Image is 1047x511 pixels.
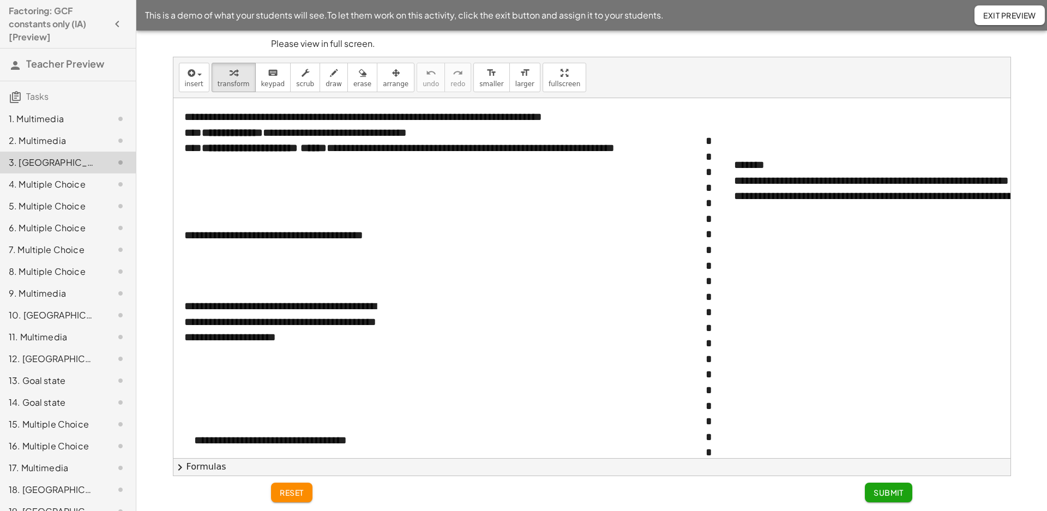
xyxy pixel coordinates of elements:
[271,483,312,502] button: reset
[218,80,250,88] span: transform
[423,80,439,88] span: undo
[114,243,127,256] i: Task not started.
[479,80,503,88] span: smaller
[9,287,97,300] div: 9. Multimedia
[114,309,127,322] i: Task not started.
[9,243,97,256] div: 7. Multiple Choice
[486,67,497,80] i: format_size
[426,67,436,80] i: undo
[9,200,97,213] div: 5. Multiple Choice
[453,67,463,80] i: redo
[473,63,509,92] button: format_sizesmaller
[280,488,304,497] span: reset
[268,67,278,80] i: keyboard
[9,112,97,125] div: 1. Multimedia
[114,396,127,409] i: Task not started.
[9,309,97,322] div: 10. [GEOGRAPHIC_DATA]
[114,265,127,278] i: Task not started.
[261,80,285,88] span: keypad
[114,330,127,344] i: Task not started.
[173,461,186,474] span: chevron_right
[9,352,97,365] div: 12. [GEOGRAPHIC_DATA]
[173,458,1010,476] button: chevron_rightFormulas
[9,265,97,278] div: 8. Multiple Choice
[114,221,127,235] i: Task not started.
[26,91,49,102] span: Tasks
[114,156,127,169] i: Task not started.
[520,67,530,80] i: format_size
[114,440,127,453] i: Task not started.
[26,57,104,70] span: Teacher Preview
[185,80,203,88] span: insert
[114,178,127,191] i: Task not started.
[9,156,97,169] div: 3. [GEOGRAPHIC_DATA]
[515,80,534,88] span: larger
[145,9,664,22] span: This is a demo of what your students will see. To let them work on this activity, click the exit ...
[444,63,471,92] button: redoredo
[290,63,320,92] button: scrub
[9,178,97,191] div: 4. Multiple Choice
[983,10,1036,20] span: Exit Preview
[114,483,127,496] i: Task not started.
[179,63,209,92] button: insert
[9,483,97,496] div: 18. [GEOGRAPHIC_DATA]
[874,488,904,497] span: Submit
[865,483,912,502] button: Submit
[543,63,586,92] button: fullscreen
[271,37,912,50] p: Please view in full screen.
[114,418,127,431] i: Task not started.
[296,80,314,88] span: scrub
[9,418,97,431] div: 15. Multiple Choice
[255,63,291,92] button: keyboardkeypad
[9,440,97,453] div: 16. Multiple Choice
[353,80,371,88] span: erase
[377,63,414,92] button: arrange
[9,396,97,409] div: 14. Goal state
[9,374,97,387] div: 13. Goal state
[549,80,580,88] span: fullscreen
[9,330,97,344] div: 11. Multimedia
[114,134,127,147] i: Task not started.
[114,374,127,387] i: Task not started.
[114,352,127,365] i: Task not started.
[450,80,465,88] span: redo
[212,63,256,92] button: transform
[114,461,127,474] i: Task not started.
[417,63,445,92] button: undoundo
[383,80,408,88] span: arrange
[320,63,348,92] button: draw
[114,112,127,125] i: Task not started.
[974,5,1045,25] button: Exit Preview
[9,221,97,235] div: 6. Multiple Choice
[509,63,540,92] button: format_sizelarger
[9,4,107,44] h4: Factoring: GCF constants only (IA) [Preview]
[9,134,97,147] div: 2. Multimedia
[326,80,342,88] span: draw
[114,200,127,213] i: Task not started.
[347,63,377,92] button: erase
[114,287,127,300] i: Task not started.
[9,461,97,474] div: 17. Multimedia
